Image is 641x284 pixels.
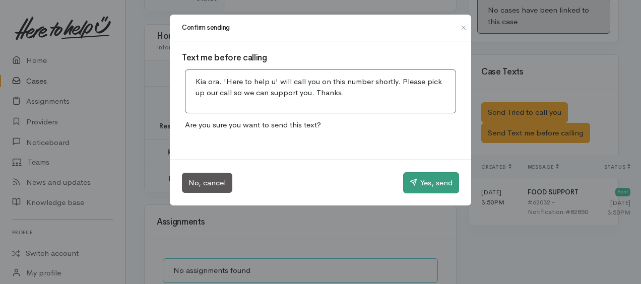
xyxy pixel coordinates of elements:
p: Are you sure you want to send this text? [182,116,459,134]
p: Kia ora. 'Here to help u' will call you on this number shortly. Please pick up our call so we can... [196,76,445,99]
h1: Confirm sending [182,23,230,33]
button: Close [456,22,472,34]
button: No, cancel [182,173,232,193]
h3: Text me before calling [182,53,459,63]
button: Yes, send [403,172,459,193]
